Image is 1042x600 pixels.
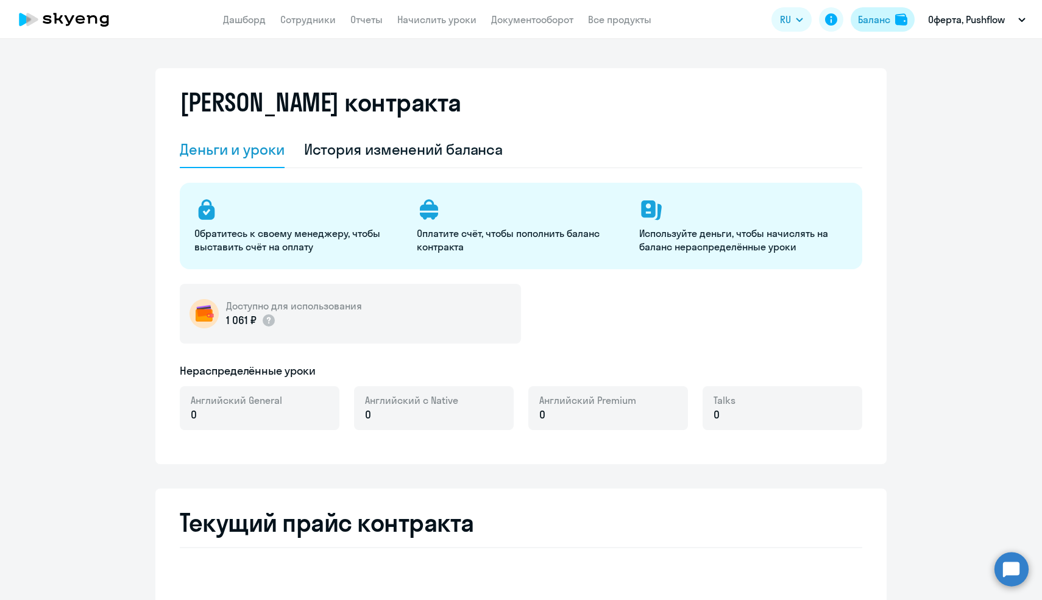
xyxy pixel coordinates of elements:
button: Балансbalance [851,7,915,32]
span: RU [780,12,791,27]
a: Сотрудники [280,13,336,26]
a: Отчеты [350,13,383,26]
button: RU [771,7,812,32]
h2: Текущий прайс контракта [180,508,862,537]
div: История изменений баланса [304,139,503,159]
span: 0 [365,407,371,423]
span: Английский с Native [365,394,458,407]
a: Начислить уроки [397,13,477,26]
div: Деньги и уроки [180,139,285,159]
p: 1 061 ₽ [226,312,276,328]
p: Оплатите счёт, чтобы пополнить баланс контракта [417,227,625,253]
span: 0 [714,407,720,423]
span: Talks [714,394,735,407]
button: Оферта, Pushflow [922,5,1032,34]
p: Оферта, Pushflow [928,12,1005,27]
a: Документооборот [491,13,573,26]
a: Дашборд [223,13,266,26]
span: 0 [539,407,545,423]
h2: [PERSON_NAME] контракта [180,88,461,117]
div: Баланс [858,12,890,27]
img: wallet-circle.png [190,299,219,328]
span: 0 [191,407,197,423]
span: Английский General [191,394,282,407]
a: Все продукты [588,13,651,26]
h5: Нераспределённые уроки [180,363,316,379]
p: Используйте деньги, чтобы начислять на баланс нераспределённые уроки [639,227,847,253]
p: Обратитесь к своему менеджеру, чтобы выставить счёт на оплату [194,227,402,253]
img: balance [895,13,907,26]
span: Английский Premium [539,394,636,407]
h5: Доступно для использования [226,299,362,312]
